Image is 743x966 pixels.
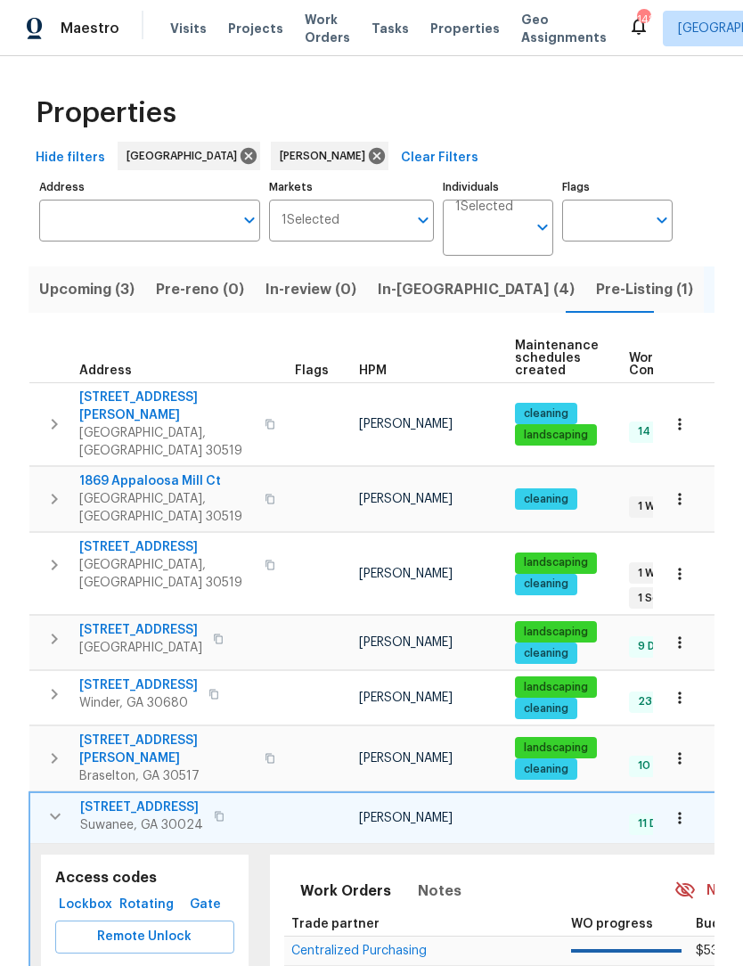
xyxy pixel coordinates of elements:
[455,200,513,215] span: 1 Selected
[443,182,553,192] label: Individuals
[79,639,202,657] span: [GEOGRAPHIC_DATA]
[61,20,119,37] span: Maestro
[631,639,682,654] span: 9 Done
[79,621,202,639] span: [STREET_ADDRESS]
[237,208,262,233] button: Open
[562,182,673,192] label: Flags
[359,364,387,377] span: HPM
[649,208,674,233] button: Open
[127,147,244,165] span: [GEOGRAPHIC_DATA]
[79,472,254,490] span: 1869 Appaloosa Mill Ct
[271,142,388,170] div: [PERSON_NAME]
[378,277,575,302] span: In-[GEOGRAPHIC_DATA] (4)
[55,869,234,888] h5: Access codes
[517,680,595,695] span: landscaping
[79,732,254,767] span: [STREET_ADDRESS][PERSON_NAME]
[79,490,254,526] span: [GEOGRAPHIC_DATA], [GEOGRAPHIC_DATA] 30519
[629,352,741,377] span: Work Order Completion
[39,277,135,302] span: Upcoming (3)
[631,758,688,774] span: 10 Done
[696,918,741,930] span: Budget
[269,182,435,192] label: Markets
[177,888,234,921] button: Gate
[291,946,427,956] a: Centralized Purchasing
[291,918,380,930] span: Trade partner
[515,340,599,377] span: Maintenance schedules created
[401,147,478,169] span: Clear Filters
[265,277,356,302] span: In-review (0)
[79,694,198,712] span: Winder, GA 30680
[295,364,329,377] span: Flags
[80,798,203,816] span: [STREET_ADDRESS]
[282,213,339,228] span: 1 Selected
[79,364,132,377] span: Address
[430,20,500,37] span: Properties
[55,888,116,921] button: Lockbox
[517,646,576,661] span: cleaning
[184,894,227,916] span: Gate
[80,816,203,834] span: Suwanee, GA 30024
[291,945,427,957] span: Centralized Purchasing
[517,406,576,422] span: cleaning
[118,142,260,170] div: [GEOGRAPHIC_DATA]
[79,767,254,785] span: Braselton, GA 30517
[571,918,653,930] span: WO progress
[228,20,283,37] span: Projects
[359,418,453,430] span: [PERSON_NAME]
[79,538,254,556] span: [STREET_ADDRESS]
[517,625,595,640] span: landscaping
[359,493,453,505] span: [PERSON_NAME]
[69,926,220,948] span: Remote Unlock
[517,428,595,443] span: landscaping
[359,812,453,824] span: [PERSON_NAME]
[55,921,234,954] button: Remote Unlock
[517,555,595,570] span: landscaping
[79,424,254,460] span: [GEOGRAPHIC_DATA], [GEOGRAPHIC_DATA] 30519
[631,499,671,514] span: 1 WIP
[517,741,595,756] span: landscaping
[116,888,177,921] button: Rotating
[517,577,576,592] span: cleaning
[371,22,409,35] span: Tasks
[517,492,576,507] span: cleaning
[359,752,453,765] span: [PERSON_NAME]
[521,11,607,46] span: Geo Assignments
[637,11,649,29] div: 148
[530,215,555,240] button: Open
[359,636,453,649] span: [PERSON_NAME]
[79,676,198,694] span: [STREET_ADDRESS]
[29,142,112,175] button: Hide filters
[156,277,244,302] span: Pre-reno (0)
[631,694,690,709] span: 23 Done
[411,208,436,233] button: Open
[79,556,254,592] span: [GEOGRAPHIC_DATA], [GEOGRAPHIC_DATA] 30519
[36,104,176,122] span: Properties
[596,277,693,302] span: Pre-Listing (1)
[359,568,453,580] span: [PERSON_NAME]
[631,816,684,831] span: 11 Done
[517,701,576,716] span: cleaning
[305,11,350,46] span: Work Orders
[394,142,486,175] button: Clear Filters
[517,762,576,777] span: cleaning
[631,424,688,439] span: 14 Done
[300,879,391,904] span: Work Orders
[36,147,105,169] span: Hide filters
[359,692,453,704] span: [PERSON_NAME]
[696,945,742,957] span: $531.42
[123,894,170,916] span: Rotating
[39,182,260,192] label: Address
[280,147,372,165] span: [PERSON_NAME]
[170,20,207,37] span: Visits
[79,389,254,424] span: [STREET_ADDRESS][PERSON_NAME]
[418,879,461,904] span: Notes
[631,566,671,581] span: 1 WIP
[62,894,109,916] span: Lockbox
[631,591,678,606] span: 1 Sent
